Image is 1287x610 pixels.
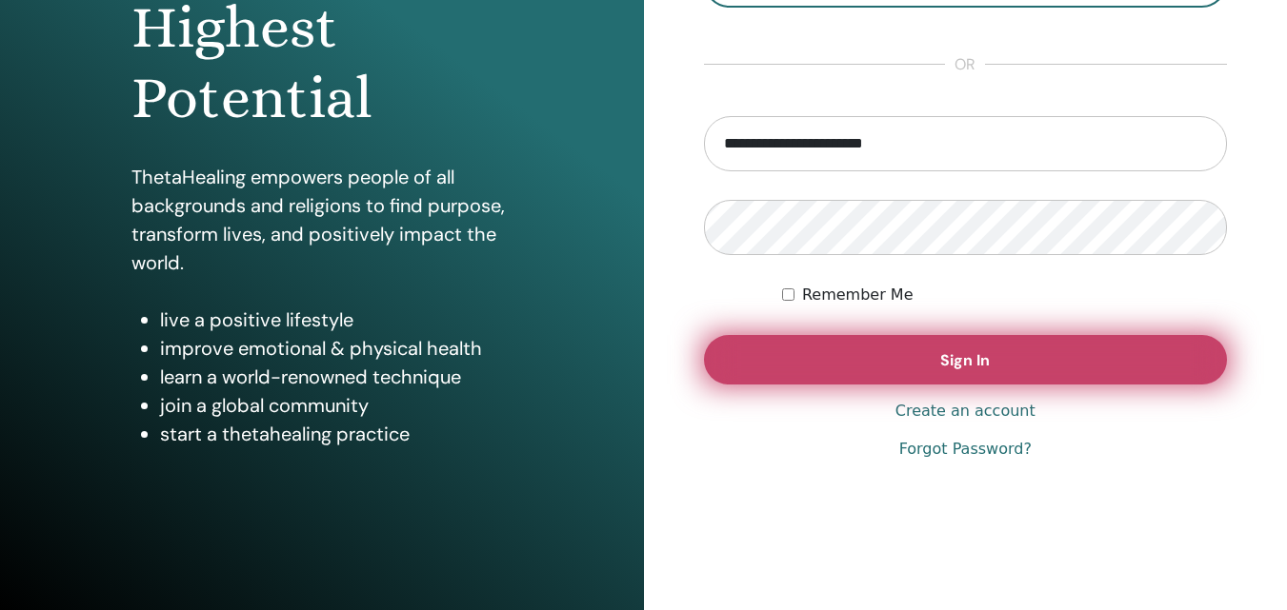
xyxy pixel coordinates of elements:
[160,334,513,363] li: improve emotional & physical health
[160,420,513,448] li: start a thetahealing practice
[160,391,513,420] li: join a global community
[802,284,914,306] label: Remember Me
[940,350,990,370] span: Sign In
[160,363,513,391] li: learn a world-renowned technique
[131,163,513,277] p: ThetaHealing empowers people of all backgrounds and religions to find purpose, transform lives, a...
[895,400,1036,423] a: Create an account
[160,305,513,334] li: live a positive lifestyle
[704,335,1228,384] button: Sign In
[945,53,985,76] span: or
[899,438,1032,461] a: Forgot Password?
[782,284,1227,306] div: Keep me authenticated indefinitely or until I manually logout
